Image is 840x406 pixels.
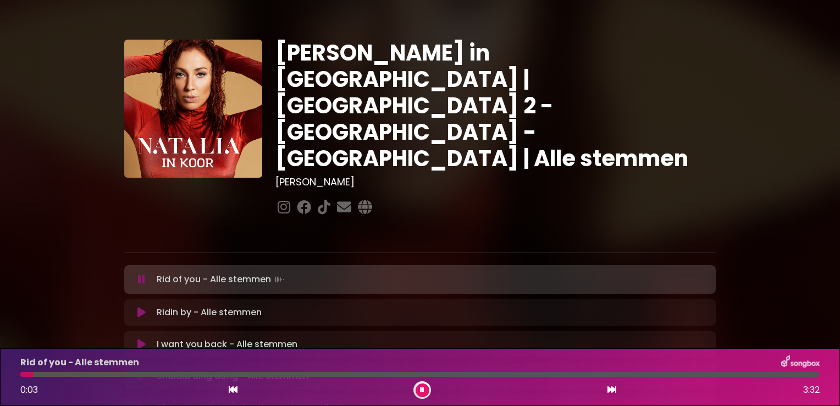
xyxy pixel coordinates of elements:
[803,383,820,397] span: 3:32
[124,40,262,178] img: YTVS25JmS9CLUqXqkEhs
[275,176,716,188] h3: [PERSON_NAME]
[157,306,262,319] p: Ridin by - Alle stemmen
[157,338,297,351] p: I want you back - Alle stemmen
[781,355,820,370] img: songbox-logo-white.png
[157,272,286,287] p: Rid of you - Alle stemmen
[275,40,716,172] h1: [PERSON_NAME] in [GEOGRAPHIC_DATA] | [GEOGRAPHIC_DATA] 2 - [GEOGRAPHIC_DATA] - [GEOGRAPHIC_DATA] ...
[20,356,139,369] p: Rid of you - Alle stemmen
[271,272,286,287] img: waveform4.gif
[20,383,38,396] span: 0:03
